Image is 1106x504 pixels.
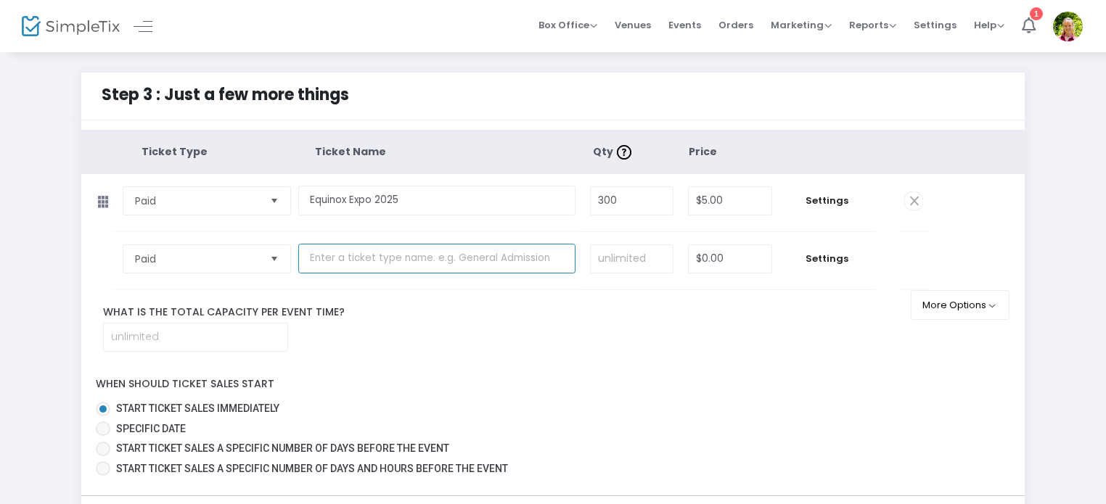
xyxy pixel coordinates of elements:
span: Paid [135,194,258,208]
span: Help [974,18,1004,32]
label: When should ticket sales start [96,376,274,392]
button: Select [264,187,284,215]
span: Venues [615,7,651,44]
input: Price [689,245,771,273]
span: Price [689,144,717,159]
span: Start ticket sales a specific number of days before the event [116,442,449,454]
button: Select [264,245,284,273]
img: question-mark [617,145,631,160]
span: Paid [135,252,258,266]
input: unlimited [104,323,287,351]
span: Reports [849,18,896,32]
span: Specific Date [116,423,186,434]
div: Step 3 : Just a few more things [95,83,553,130]
span: Qty [593,144,635,159]
span: Ticket Name [315,144,386,159]
input: Enter a ticket type name. e.g. General Admission [298,244,575,273]
span: Start ticket sales a specific number of days and hours before the event [116,463,508,474]
span: Settings [787,194,868,208]
input: unlimited [591,245,673,273]
span: Ticket Type [142,144,208,159]
button: More Options [911,290,1010,320]
input: Price [689,187,771,215]
span: Marketing [771,18,832,32]
span: Orders [718,7,753,44]
div: 1 [1030,7,1043,20]
label: What is the total capacity per event time? [92,305,919,320]
span: Box Office [538,18,597,32]
span: Events [668,7,701,44]
input: Enter a ticket type name. e.g. General Admission [298,186,575,215]
span: Start ticket sales immediately [116,402,279,414]
span: Settings [914,7,957,44]
span: Settings [787,252,868,266]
